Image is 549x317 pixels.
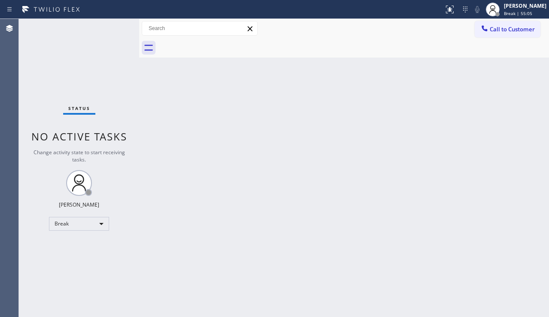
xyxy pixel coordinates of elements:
span: Change activity state to start receiving tasks. [34,149,125,163]
span: No active tasks [31,129,127,143]
div: [PERSON_NAME] [59,201,99,208]
div: [PERSON_NAME] [504,2,546,9]
span: Break | 55:05 [504,10,532,16]
button: Call to Customer [475,21,540,37]
input: Search [142,21,257,35]
button: Mute [471,3,483,15]
div: Break [49,217,109,231]
span: Status [68,105,90,111]
span: Call to Customer [490,25,535,33]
